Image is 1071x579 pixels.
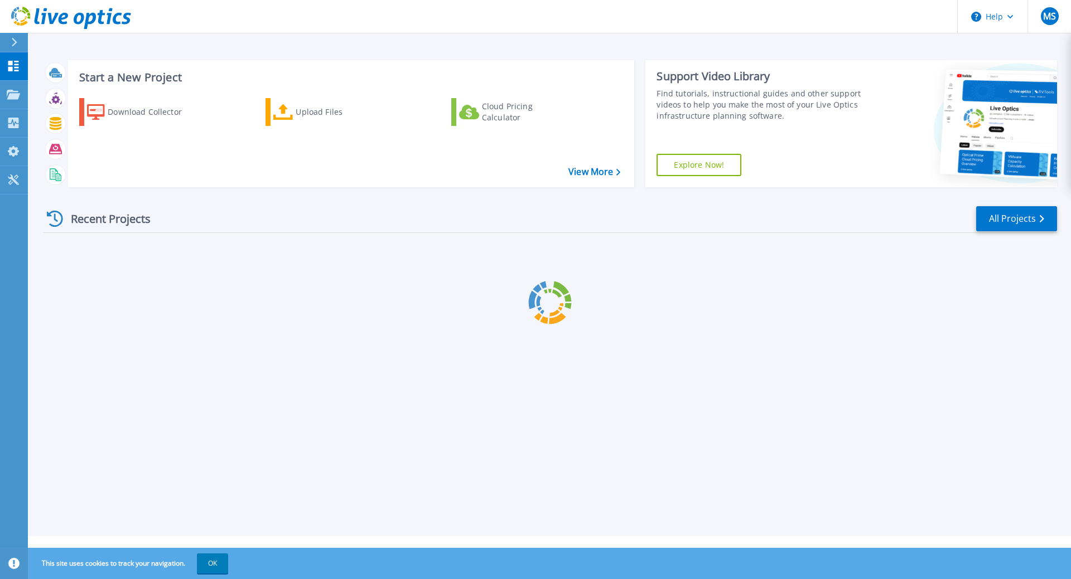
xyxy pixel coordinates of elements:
a: Cloud Pricing Calculator [451,98,576,126]
div: Recent Projects [43,205,166,232]
div: Upload Files [296,101,385,123]
button: OK [197,553,228,573]
div: Find tutorials, instructional guides and other support videos to help you make the most of your L... [657,88,866,121]
a: Upload Files [266,98,390,126]
a: Download Collector [79,98,204,126]
div: Support Video Library [657,69,866,84]
a: Explore Now! [657,154,741,176]
div: Download Collector [108,101,197,123]
a: All Projects [976,206,1057,231]
h3: Start a New Project [79,71,620,84]
span: MS [1043,12,1056,21]
div: Cloud Pricing Calculator [482,101,571,123]
a: View More [568,167,620,177]
span: This site uses cookies to track your navigation. [31,553,228,573]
